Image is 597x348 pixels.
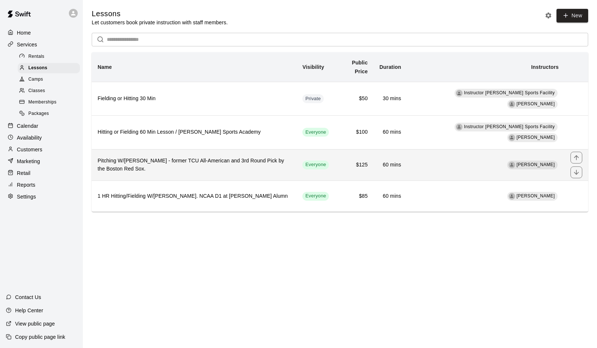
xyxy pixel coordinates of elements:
[15,333,65,341] p: Copy public page link
[98,192,291,200] h6: 1 HR Hitting/Fielding W/[PERSON_NAME]. NCAA D1 at [PERSON_NAME] Alumn
[17,41,37,48] p: Services
[509,101,515,108] div: German Duran
[464,90,555,95] span: Instructor [PERSON_NAME] Sports Facility
[509,162,515,168] div: Durbin Feltman
[570,166,582,178] button: move item down
[18,97,83,108] a: Memberships
[6,144,77,155] a: Customers
[28,53,45,60] span: Rentals
[456,124,463,130] div: Instructor Duran Sports Facility
[17,158,40,165] p: Marketing
[15,320,55,327] p: View public page
[302,161,329,169] div: This service is visible to all of your customers
[18,108,83,120] a: Packages
[18,63,80,73] div: Lessons
[302,94,324,103] div: This service is hidden, and can only be accessed via a direct link
[6,132,77,143] a: Availability
[6,27,77,38] a: Home
[17,181,35,189] p: Reports
[18,85,83,97] a: Classes
[92,9,228,19] h5: Lessons
[18,74,80,85] div: Camps
[379,192,401,200] h6: 60 mins
[6,156,77,167] a: Marketing
[17,29,31,36] p: Home
[18,74,83,85] a: Camps
[517,193,555,198] span: [PERSON_NAME]
[17,122,38,130] p: Calendar
[28,76,43,83] span: Camps
[556,9,588,22] a: New
[341,161,368,169] h6: $125
[92,19,228,26] p: Let customers book private instruction with staff members.
[517,135,555,140] span: [PERSON_NAME]
[341,192,368,200] h6: $85
[302,129,329,136] span: Everyone
[517,162,555,167] span: [PERSON_NAME]
[379,95,401,103] h6: 30 mins
[341,95,368,103] h6: $50
[98,64,112,70] b: Name
[302,161,329,168] span: Everyone
[379,161,401,169] h6: 60 mins
[18,97,80,108] div: Memberships
[302,95,324,102] span: Private
[18,86,80,96] div: Classes
[15,293,41,301] p: Contact Us
[17,146,42,153] p: Customers
[17,134,42,141] p: Availability
[352,60,368,74] b: Public Price
[6,120,77,131] a: Calendar
[456,90,463,96] div: Instructor Duran Sports Facility
[509,193,515,200] div: Mateo Hernandez
[6,191,77,202] a: Settings
[92,52,588,212] table: simple table
[28,87,45,95] span: Classes
[18,52,80,62] div: Rentals
[98,95,291,103] h6: Fielding or Hitting 30 Min
[28,110,49,117] span: Packages
[302,192,329,201] div: This service is visible to all of your customers
[543,10,554,21] button: Lesson settings
[18,109,80,119] div: Packages
[98,128,291,136] h6: Hitting or Fielding 60 Min Lesson / [PERSON_NAME] Sports Academy
[17,193,36,200] p: Settings
[6,39,77,50] a: Services
[379,64,401,70] b: Duration
[6,179,77,190] a: Reports
[570,152,582,164] button: move item up
[28,64,48,72] span: Lessons
[17,169,31,177] p: Retail
[341,128,368,136] h6: $100
[28,99,56,106] span: Memberships
[531,64,559,70] b: Instructors
[302,128,329,137] div: This service is visible to all of your customers
[464,124,555,129] span: Instructor [PERSON_NAME] Sports Facility
[379,128,401,136] h6: 60 mins
[18,51,83,62] a: Rentals
[302,193,329,200] span: Everyone
[6,168,77,179] a: Retail
[509,134,515,141] div: German Duran
[98,157,291,173] h6: Pitching W/[PERSON_NAME] - former TCU All-American and 3rd Round Pick by the Boston Red Sox.
[18,62,83,74] a: Lessons
[302,64,324,70] b: Visibility
[15,307,43,314] p: Help Center
[517,101,555,106] span: [PERSON_NAME]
